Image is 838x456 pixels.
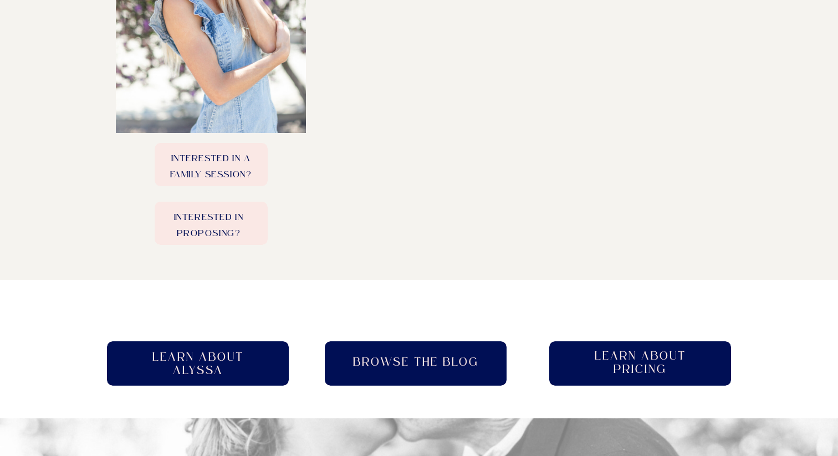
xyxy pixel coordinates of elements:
[155,151,267,178] a: Interested in a family session?
[584,350,696,378] a: Learn About pricing
[340,356,492,370] a: Browse the blog
[143,351,253,376] a: Learn About Alyssa
[152,209,265,237] a: Interested in Proposing?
